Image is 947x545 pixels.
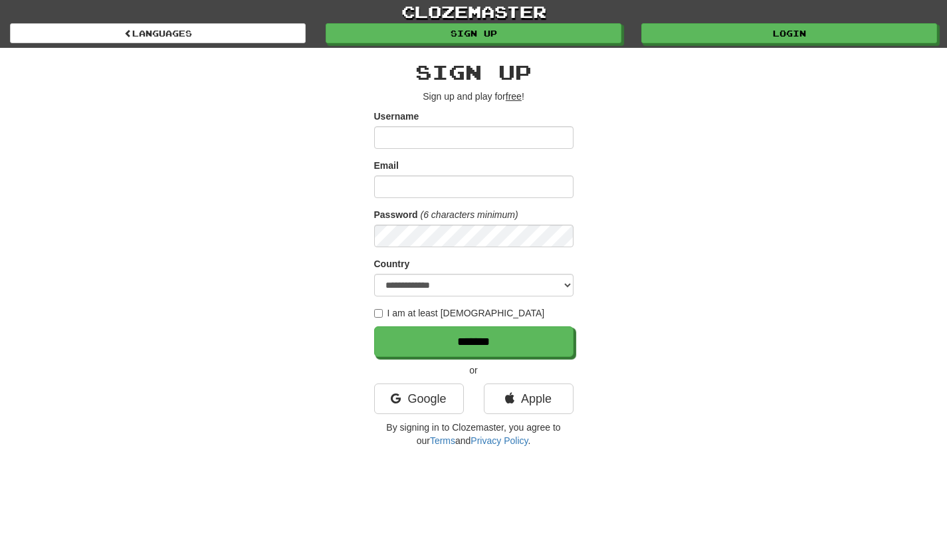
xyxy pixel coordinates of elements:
[374,309,383,318] input: I am at least [DEMOGRAPHIC_DATA]
[374,110,419,123] label: Username
[10,23,306,43] a: Languages
[374,208,418,221] label: Password
[374,306,545,320] label: I am at least [DEMOGRAPHIC_DATA]
[374,364,574,377] p: or
[430,435,455,446] a: Terms
[471,435,528,446] a: Privacy Policy
[374,383,464,414] a: Google
[374,90,574,103] p: Sign up and play for !
[421,209,518,220] em: (6 characters minimum)
[374,159,399,172] label: Email
[374,421,574,447] p: By signing in to Clozemaster, you agree to our and .
[641,23,937,43] a: Login
[484,383,574,414] a: Apple
[374,61,574,83] h2: Sign up
[374,257,410,271] label: Country
[326,23,621,43] a: Sign up
[506,91,522,102] u: free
